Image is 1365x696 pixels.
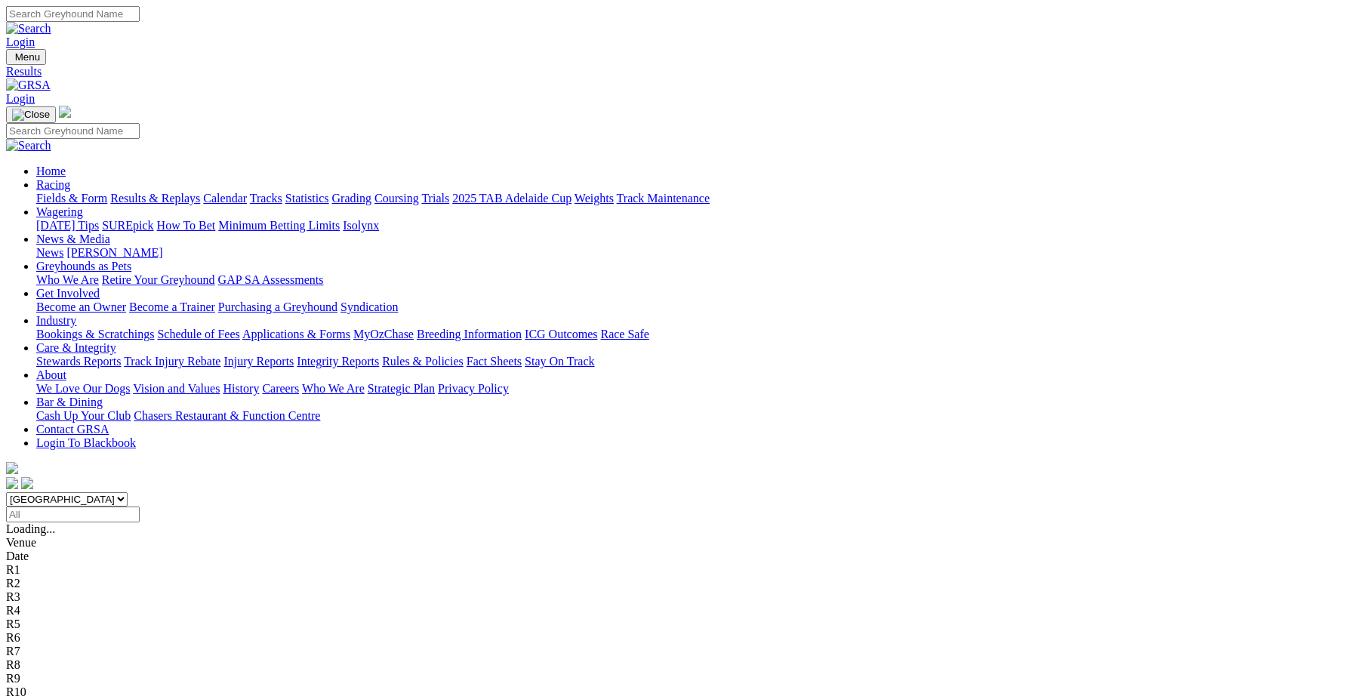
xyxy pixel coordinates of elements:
[102,219,153,232] a: SUREpick
[218,273,324,286] a: GAP SA Assessments
[36,246,63,259] a: News
[6,563,1359,577] div: R1
[36,436,136,449] a: Login To Blackbook
[6,139,51,152] img: Search
[36,409,1359,423] div: Bar & Dining
[285,192,329,205] a: Statistics
[6,35,35,48] a: Login
[203,192,247,205] a: Calendar
[36,396,103,408] a: Bar & Dining
[6,645,1359,658] div: R7
[353,328,414,340] a: MyOzChase
[417,328,522,340] a: Breeding Information
[467,355,522,368] a: Fact Sheets
[218,300,337,313] a: Purchasing a Greyhound
[133,382,220,395] a: Vision and Values
[36,219,99,232] a: [DATE] Tips
[218,219,340,232] a: Minimum Betting Limits
[6,577,1359,590] div: R2
[262,382,299,395] a: Careers
[6,536,1359,550] div: Venue
[374,192,419,205] a: Coursing
[297,355,379,368] a: Integrity Reports
[36,314,76,327] a: Industry
[6,550,1359,563] div: Date
[382,355,464,368] a: Rules & Policies
[6,49,46,65] button: Toggle navigation
[36,328,154,340] a: Bookings & Scratchings
[6,92,35,105] a: Login
[36,300,1359,314] div: Get Involved
[36,219,1359,233] div: Wagering
[6,6,140,22] input: Search
[36,341,116,354] a: Care & Integrity
[340,300,398,313] a: Syndication
[36,382,1359,396] div: About
[6,22,51,35] img: Search
[343,219,379,232] a: Isolynx
[36,409,131,422] a: Cash Up Your Club
[302,382,365,395] a: Who We Are
[12,109,50,121] img: Close
[36,273,1359,287] div: Greyhounds as Pets
[36,192,107,205] a: Fields & Form
[6,617,1359,631] div: R5
[223,382,259,395] a: History
[36,355,121,368] a: Stewards Reports
[6,672,1359,685] div: R9
[129,300,215,313] a: Become a Trainer
[6,631,1359,645] div: R6
[36,382,130,395] a: We Love Our Dogs
[124,355,220,368] a: Track Injury Rebate
[36,355,1359,368] div: Care & Integrity
[575,192,614,205] a: Weights
[36,178,70,191] a: Racing
[6,507,140,522] input: Select date
[15,51,40,63] span: Menu
[6,590,1359,604] div: R3
[36,205,83,218] a: Wagering
[438,382,509,395] a: Privacy Policy
[6,65,1359,79] a: Results
[36,328,1359,341] div: Industry
[157,219,216,232] a: How To Bet
[36,192,1359,205] div: Racing
[102,273,215,286] a: Retire Your Greyhound
[36,233,110,245] a: News & Media
[157,328,239,340] a: Schedule of Fees
[110,192,200,205] a: Results & Replays
[617,192,710,205] a: Track Maintenance
[6,79,51,92] img: GRSA
[368,382,435,395] a: Strategic Plan
[600,328,649,340] a: Race Safe
[6,123,140,139] input: Search
[6,522,55,535] span: Loading...
[332,192,371,205] a: Grading
[223,355,294,368] a: Injury Reports
[6,106,56,123] button: Toggle navigation
[36,165,66,177] a: Home
[525,328,597,340] a: ICG Outcomes
[242,328,350,340] a: Applications & Forms
[6,604,1359,617] div: R4
[134,409,320,422] a: Chasers Restaurant & Function Centre
[36,246,1359,260] div: News & Media
[36,260,131,273] a: Greyhounds as Pets
[452,192,572,205] a: 2025 TAB Adelaide Cup
[66,246,162,259] a: [PERSON_NAME]
[36,423,109,436] a: Contact GRSA
[36,368,66,381] a: About
[6,477,18,489] img: facebook.svg
[59,106,71,118] img: logo-grsa-white.png
[36,273,99,286] a: Who We Are
[421,192,449,205] a: Trials
[36,287,100,300] a: Get Involved
[6,658,1359,672] div: R8
[250,192,282,205] a: Tracks
[525,355,594,368] a: Stay On Track
[36,300,126,313] a: Become an Owner
[21,477,33,489] img: twitter.svg
[6,462,18,474] img: logo-grsa-white.png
